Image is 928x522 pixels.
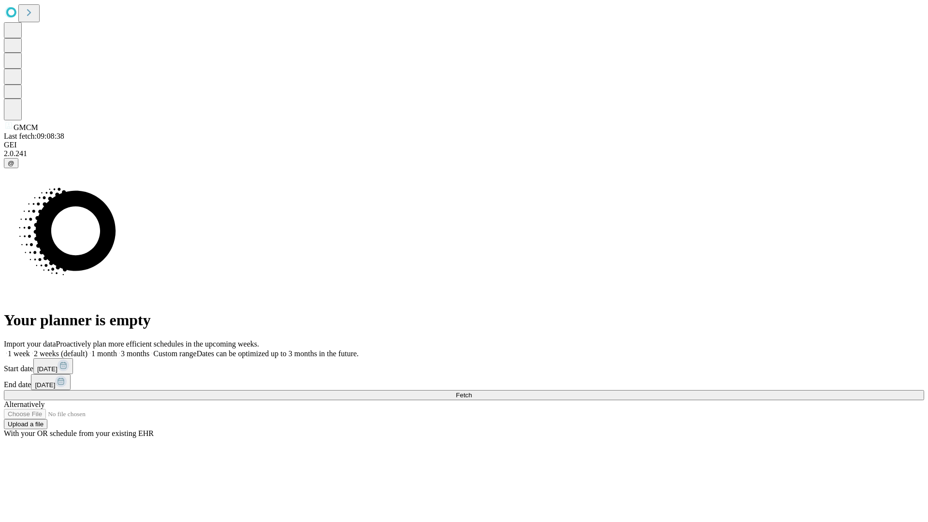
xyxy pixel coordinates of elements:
[4,149,924,158] div: 2.0.241
[8,349,30,358] span: 1 week
[4,390,924,400] button: Fetch
[34,349,87,358] span: 2 weeks (default)
[31,374,71,390] button: [DATE]
[91,349,117,358] span: 1 month
[197,349,359,358] span: Dates can be optimized up to 3 months in the future.
[4,311,924,329] h1: Your planner is empty
[456,391,472,399] span: Fetch
[4,419,47,429] button: Upload a file
[153,349,196,358] span: Custom range
[4,429,154,437] span: With your OR schedule from your existing EHR
[4,358,924,374] div: Start date
[4,340,56,348] span: Import your data
[56,340,259,348] span: Proactively plan more efficient schedules in the upcoming weeks.
[121,349,149,358] span: 3 months
[4,158,18,168] button: @
[4,132,64,140] span: Last fetch: 09:08:38
[4,400,44,408] span: Alternatively
[4,374,924,390] div: End date
[37,365,58,373] span: [DATE]
[14,123,38,131] span: GMCM
[8,159,14,167] span: @
[35,381,55,389] span: [DATE]
[4,141,924,149] div: GEI
[33,358,73,374] button: [DATE]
